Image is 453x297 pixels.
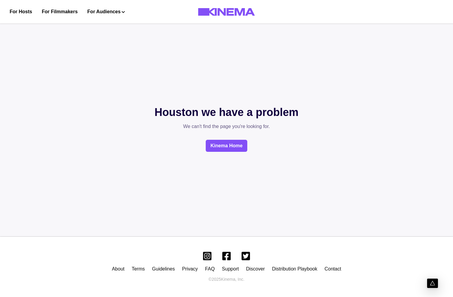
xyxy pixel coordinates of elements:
a: Privacy [182,266,198,271]
a: Terms [132,266,145,271]
a: Distribution Playbook [272,266,317,271]
a: Discover [246,266,265,271]
p: © 2025 Kinema, Inc. [208,276,244,283]
p: We can't find the page you're looking for. [155,123,298,130]
a: About [112,266,124,271]
a: Support [222,266,239,271]
a: For Filmmakers [42,8,78,15]
button: For Audiences [87,8,125,15]
a: Contact [324,266,341,271]
a: Kinema Home [206,140,248,152]
a: For Hosts [10,8,32,15]
a: Guidelines [152,266,175,271]
p: Houston we have a problem [155,104,298,120]
a: FAQ [205,266,215,271]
